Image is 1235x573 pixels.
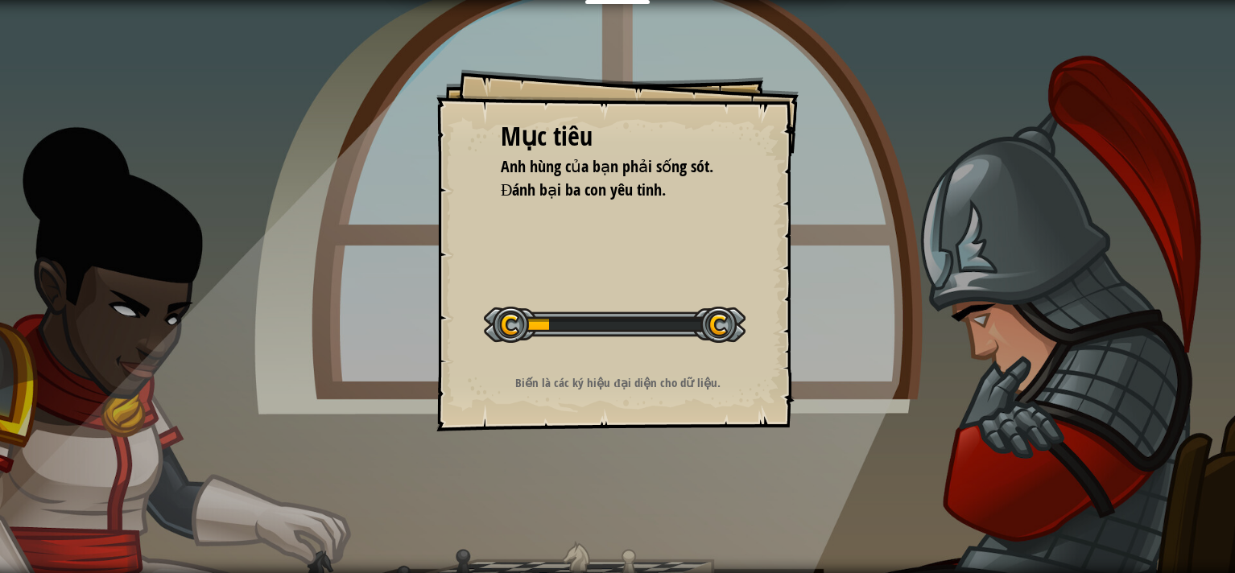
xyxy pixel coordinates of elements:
[481,179,730,202] li: Đánh bại ba con yêu tinh.
[501,179,666,200] span: Đánh bại ba con yêu tinh.
[481,155,730,179] li: Anh hùng của bạn phải sống sót.
[501,155,713,177] span: Anh hùng của bạn phải sống sót.
[501,118,734,155] div: Mục tiêu
[456,374,779,391] p: Biến là các ký hiệu đại diện cho dữ liệu.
